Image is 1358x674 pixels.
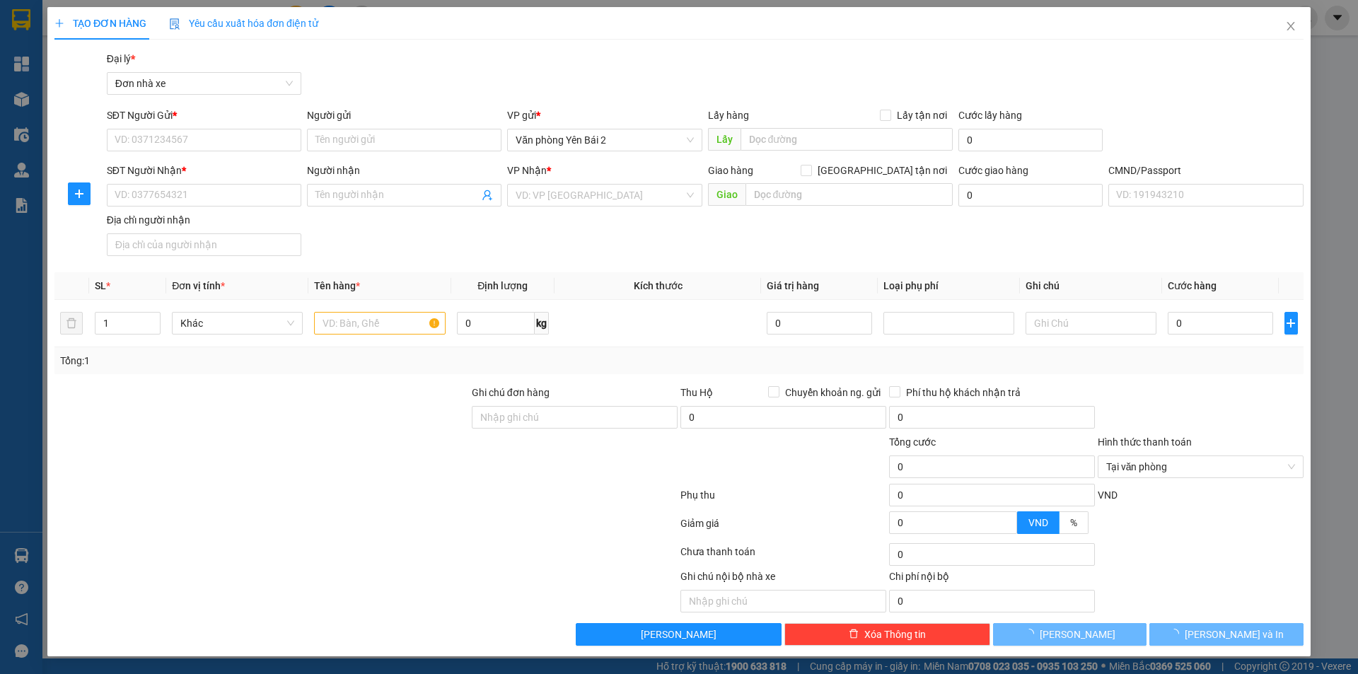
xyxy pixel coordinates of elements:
li: Số 10 ngõ 15 Ngọc Hồi, Q.[PERSON_NAME], [GEOGRAPHIC_DATA] [132,35,591,52]
span: Chuyển khoản ng. gửi [779,385,886,400]
input: Ghi Chú [1026,312,1156,335]
span: Khác [181,313,295,334]
span: VND [1098,489,1118,501]
div: Người gửi [307,108,501,123]
span: [PERSON_NAME] [1040,627,1116,642]
button: plus [1284,312,1298,335]
button: [PERSON_NAME] [993,623,1147,646]
span: delete [849,629,859,640]
span: kg [535,312,549,335]
input: VD: Bàn, Ghế [315,312,446,335]
span: user-add [482,190,494,201]
div: Chưa thanh toán [679,544,888,569]
button: deleteXóa Thông tin [785,623,991,646]
span: [PERSON_NAME] [642,627,717,642]
span: loading [1025,629,1040,639]
div: Địa chỉ người nhận [107,212,301,228]
b: GỬI : Văn phòng Yên Bái 2 [18,103,248,126]
div: Giảm giá [679,516,888,540]
span: close [1285,21,1296,32]
th: Ghi chú [1020,272,1162,300]
span: [GEOGRAPHIC_DATA] tận nơi [812,163,953,178]
div: CMND/Passport [1108,163,1303,178]
li: Hotline: 19001155 [132,52,591,70]
div: SĐT Người Gửi [107,108,301,123]
span: % [1070,517,1077,528]
div: Người nhận [307,163,501,178]
div: Tổng: 1 [60,353,524,368]
span: Tại văn phòng [1106,456,1295,477]
span: Định lượng [477,280,528,291]
span: Giao hàng [708,165,753,176]
span: Lấy hàng [708,110,749,121]
div: SĐT Người Nhận [107,163,301,178]
label: Cước giao hàng [958,165,1028,176]
span: plus [69,188,90,199]
div: VP gửi [508,108,702,123]
button: plus [68,182,91,205]
input: Cước giao hàng [958,184,1103,207]
input: 0 [767,312,873,335]
span: VP Nhận [508,165,547,176]
button: [PERSON_NAME] [576,623,782,646]
span: Kích thước [634,280,683,291]
div: Phụ thu [679,487,888,512]
div: Chi phí nội bộ [889,569,1095,590]
span: Đơn vị tính [173,280,226,291]
span: Tổng cước [889,436,936,448]
input: Cước lấy hàng [958,129,1103,151]
button: [PERSON_NAME] và In [1150,623,1304,646]
span: Phí thu hộ khách nhận trả [900,385,1026,400]
img: icon [169,18,180,30]
div: Ghi chú nội bộ nhà xe [680,569,886,590]
span: Giao [708,183,745,206]
label: Ghi chú đơn hàng [472,387,550,398]
span: VND [1028,517,1048,528]
span: TẠO ĐƠN HÀNG [54,18,146,29]
img: logo.jpg [18,18,88,88]
label: Hình thức thanh toán [1098,436,1192,448]
span: [PERSON_NAME] và In [1185,627,1284,642]
span: Đại lý [107,53,135,64]
input: Ghi chú đơn hàng [472,406,678,429]
label: Cước lấy hàng [958,110,1022,121]
span: Lấy [708,128,741,151]
span: Thu Hộ [680,387,713,398]
span: Yêu cầu xuất hóa đơn điện tử [169,18,318,29]
span: Giá trị hàng [767,280,820,291]
th: Loại phụ phí [878,272,1020,300]
input: Dọc đường [745,183,953,206]
input: Nhập ghi chú [680,590,886,612]
input: Địa chỉ của người nhận [107,233,301,256]
input: Dọc đường [741,128,953,151]
span: Đơn nhà xe [115,73,293,94]
span: SL [95,280,106,291]
span: plus [1285,318,1297,329]
span: Xóa Thông tin [864,627,926,642]
span: Tên hàng [315,280,361,291]
span: Văn phòng Yên Bái 2 [516,129,694,151]
span: Cước hàng [1168,280,1217,291]
span: plus [54,18,64,28]
span: Lấy tận nơi [891,108,953,123]
button: delete [60,312,83,335]
span: loading [1169,629,1185,639]
button: Close [1271,7,1311,47]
